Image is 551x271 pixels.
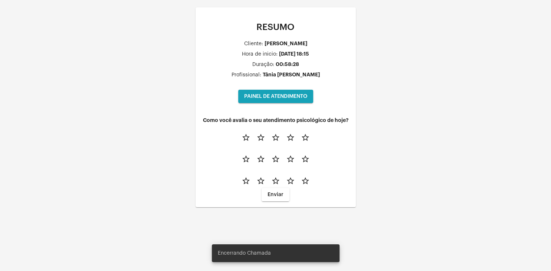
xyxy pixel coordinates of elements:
mat-icon: star_border [256,133,265,142]
div: Hora de inicio: [242,52,278,57]
button: Enviar [262,188,289,201]
p: RESUMO [201,22,350,32]
mat-icon: star_border [301,176,310,185]
mat-icon: star_border [301,155,310,163]
mat-icon: star_border [271,133,280,142]
h4: Como você avalia o seu atendimento psicológico de hoje? [201,118,350,123]
div: Duração: [252,62,274,67]
mat-icon: star_border [301,133,310,142]
mat-icon: star_border [242,176,250,185]
span: PAINEL DE ATENDIMENTO [244,94,307,99]
mat-icon: star_border [271,176,280,185]
div: 00:58:28 [276,62,299,67]
span: Encerrando Chamada [218,249,271,257]
mat-icon: star_border [242,155,250,163]
span: Enviar [268,192,283,197]
mat-icon: star_border [286,176,295,185]
div: Cliente: [244,41,263,47]
div: [PERSON_NAME] [265,41,307,46]
div: Profissional: [232,72,261,78]
mat-icon: star_border [256,176,265,185]
mat-icon: star_border [286,133,295,142]
div: [DATE] 18:15 [279,51,309,57]
button: PAINEL DE ATENDIMENTO [238,90,313,103]
mat-icon: star_border [271,155,280,163]
mat-icon: star_border [256,155,265,163]
div: Tânia [PERSON_NAME] [263,72,320,77]
mat-icon: star_border [242,133,250,142]
mat-icon: star_border [286,155,295,163]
